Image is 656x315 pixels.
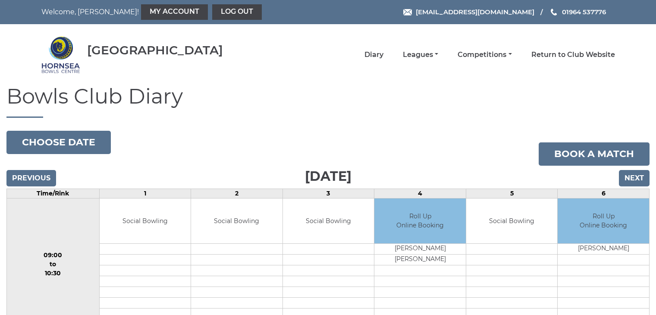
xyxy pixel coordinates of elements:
[6,170,56,186] input: Previous
[374,189,466,198] td: 4
[458,50,512,60] a: Competitions
[403,9,412,16] img: Email
[374,255,466,265] td: [PERSON_NAME]
[100,198,191,244] td: Social Bowling
[6,85,650,118] h1: Bowls Club Diary
[531,50,615,60] a: Return to Club Website
[283,198,374,244] td: Social Bowling
[364,50,383,60] a: Diary
[558,198,649,244] td: Roll Up Online Booking
[7,189,100,198] td: Time/Rink
[562,8,606,16] span: 01964 537776
[6,131,111,154] button: Choose date
[87,44,223,57] div: [GEOGRAPHIC_DATA]
[619,170,650,186] input: Next
[374,244,466,255] td: [PERSON_NAME]
[282,189,374,198] td: 3
[99,189,191,198] td: 1
[558,189,650,198] td: 6
[141,4,208,20] a: My Account
[191,198,282,244] td: Social Bowling
[539,142,650,166] a: Book a match
[549,7,606,17] a: Phone us 01964 537776
[551,9,557,16] img: Phone us
[374,198,466,244] td: Roll Up Online Booking
[41,4,273,20] nav: Welcome, [PERSON_NAME]!
[466,198,558,244] td: Social Bowling
[212,4,262,20] a: Log out
[416,8,534,16] span: [EMAIL_ADDRESS][DOMAIN_NAME]
[466,189,558,198] td: 5
[41,35,80,74] img: Hornsea Bowls Centre
[403,50,438,60] a: Leagues
[403,7,534,17] a: Email [EMAIL_ADDRESS][DOMAIN_NAME]
[191,189,283,198] td: 2
[558,244,649,255] td: [PERSON_NAME]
